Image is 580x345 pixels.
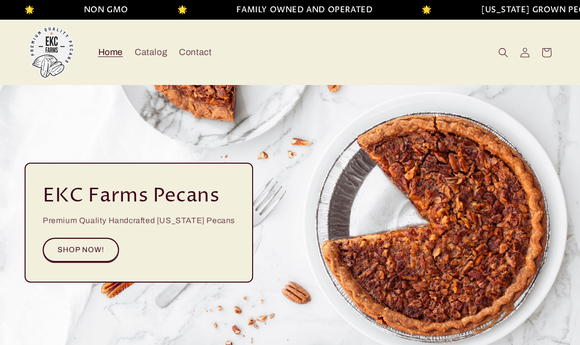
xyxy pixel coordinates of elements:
a: Home [92,41,129,64]
h2: EKC Farms Pecans [43,183,220,209]
li: 🌟 [23,3,33,17]
a: Contact [173,41,217,64]
li: NON GMO [82,3,126,17]
p: Premium Quality Handcrafted [US_STATE] Pecans [43,214,235,228]
a: EKC Pecans [21,22,83,83]
span: Contact [179,47,211,58]
a: SHOP NOW! [43,238,119,262]
li: 🌟 [175,3,186,17]
summary: Search [493,42,514,63]
span: Catalog [135,47,167,58]
li: 🌟 [420,3,430,17]
a: Catalog [129,41,173,64]
li: FAMILY OWNED AND OPERATED [234,3,371,17]
span: Home [98,47,123,58]
img: EKC Pecans [25,26,79,80]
